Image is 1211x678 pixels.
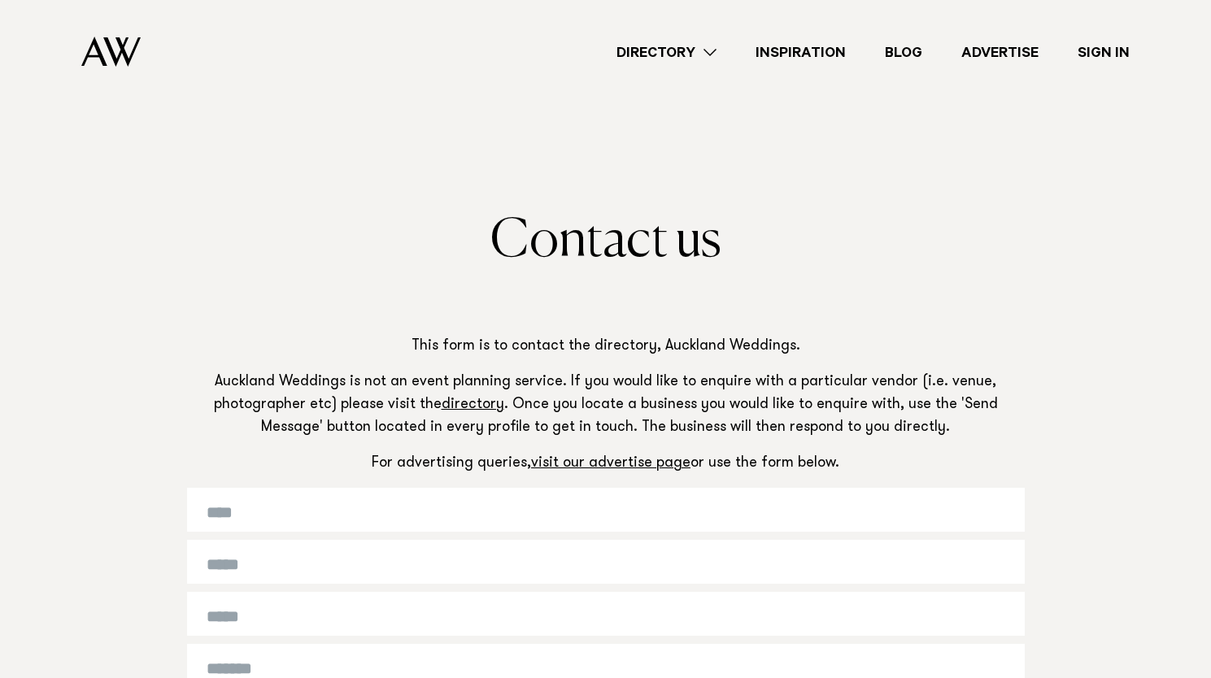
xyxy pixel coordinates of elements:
[531,456,690,471] a: visit our advertise page
[865,41,942,63] a: Blog
[442,398,504,412] a: directory
[597,41,736,63] a: Directory
[187,453,1025,476] p: For advertising queries, or use the form below.
[81,37,141,67] img: Auckland Weddings Logo
[187,372,1025,440] p: Auckland Weddings is not an event planning service. If you would like to enquire with a particula...
[1058,41,1149,63] a: Sign In
[736,41,865,63] a: Inspiration
[187,212,1025,271] h1: Contact us
[187,336,1025,359] p: This form is to contact the directory, Auckland Weddings.
[942,41,1058,63] a: Advertise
